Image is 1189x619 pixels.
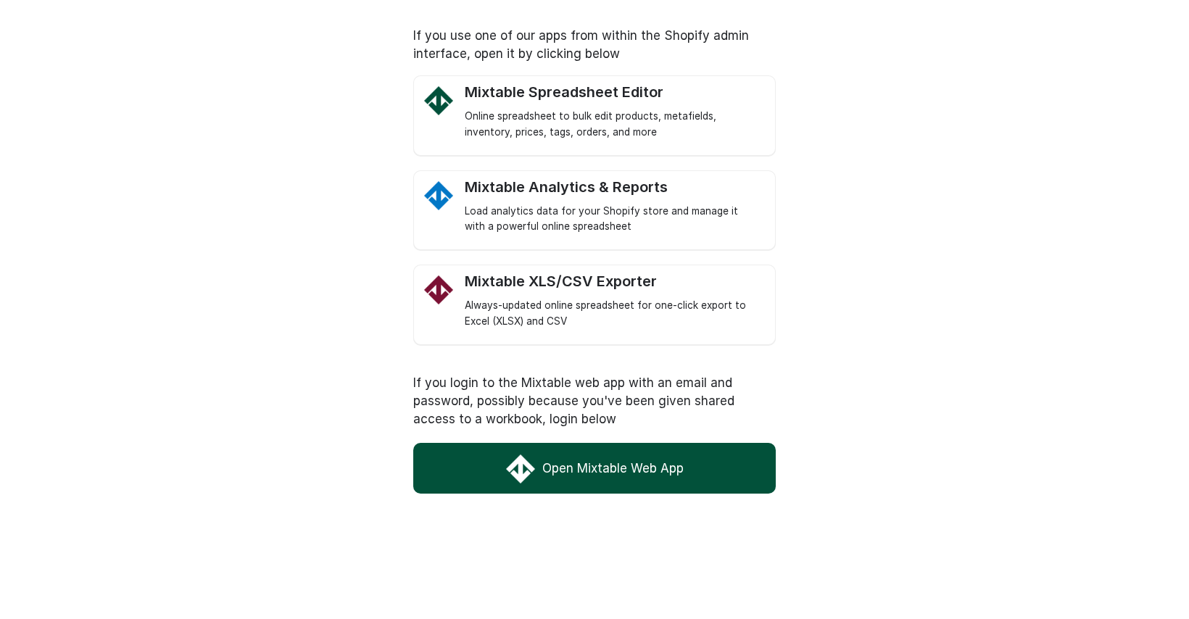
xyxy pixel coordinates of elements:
img: Mixtable Analytics [424,181,453,210]
div: Mixtable Analytics & Reports [465,178,761,196]
p: If you login to the Mixtable web app with an email and password, possibly because you've been giv... [413,374,776,428]
div: Mixtable Spreadsheet Editor [465,83,761,101]
div: Always-updated online spreadsheet for one-click export to Excel (XLSX) and CSV [465,298,761,330]
img: Mixtable Spreadsheet Editor Logo [424,86,453,115]
a: Open Mixtable Web App [413,443,776,494]
p: If you use one of our apps from within the Shopify admin interface, open it by clicking below [413,27,776,63]
div: Online spreadsheet to bulk edit products, metafields, inventory, prices, tags, orders, and more [465,109,761,141]
a: Mixtable Spreadsheet Editor Logo Mixtable Spreadsheet Editor Online spreadsheet to bulk edit prod... [465,83,761,141]
a: Mixtable Analytics Mixtable Analytics & Reports Load analytics data for your Shopify store and ma... [465,178,761,236]
div: Load analytics data for your Shopify store and manage it with a powerful online spreadsheet [465,204,761,236]
img: Mixtable Web App [506,454,535,483]
div: Mixtable XLS/CSV Exporter [465,273,761,291]
img: Mixtable Excel and CSV Exporter app Logo [424,275,453,304]
a: Mixtable Excel and CSV Exporter app Logo Mixtable XLS/CSV Exporter Always-updated online spreadsh... [465,273,761,330]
